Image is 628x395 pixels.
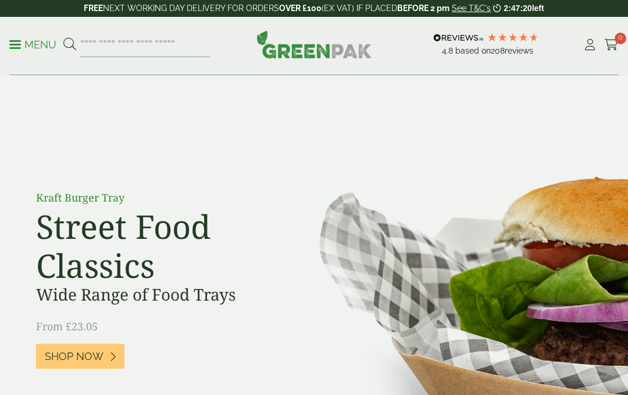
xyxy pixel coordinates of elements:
[455,46,491,55] span: Based on
[615,33,626,44] span: 0
[433,34,484,42] img: REVIEWS.io
[256,30,372,58] img: GreenPak Supplies
[491,46,505,55] span: 208
[505,46,533,55] span: reviews
[487,32,539,43] div: 4.79 Stars
[397,3,449,13] strong: BEFORE 2 pm
[279,3,322,13] strong: OVER £100
[9,38,56,50] a: Menu
[36,344,124,369] a: Shop Now
[9,38,56,52] p: Menu
[583,39,597,51] i: My Account
[36,319,98,333] span: From £23.05
[442,46,455,55] span: 4.8
[452,3,491,13] a: See T&C's
[532,3,544,13] span: left
[45,350,104,363] span: Shop Now
[604,36,619,54] a: 0
[84,3,103,13] strong: FREE
[36,190,298,206] p: Kraft Burger Tray
[36,285,298,305] h3: Wide Range of Food Trays
[604,39,619,51] i: Cart
[504,3,531,13] span: 2:47:20
[36,207,298,285] h2: Street Food Classics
